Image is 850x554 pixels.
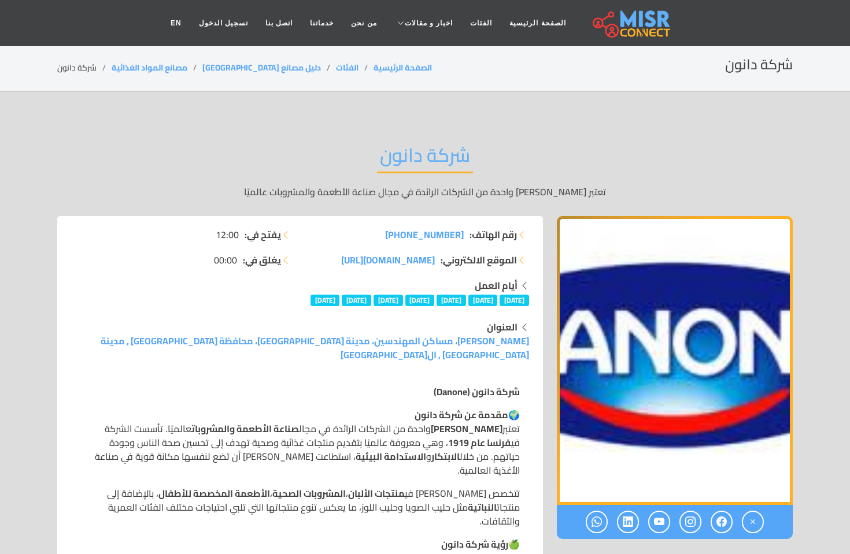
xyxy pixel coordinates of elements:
span: [DATE] [311,295,340,306]
span: 00:00 [214,253,237,267]
strong: شركة دانون (Danone) [434,383,520,400]
a: الصفحة الرئيسية [501,12,574,34]
a: دليل مصانع [GEOGRAPHIC_DATA] [202,60,321,75]
span: [DATE] [342,295,371,306]
a: الصفحة الرئيسية [374,60,432,75]
strong: أيام العمل [475,277,518,294]
span: اخبار و مقالات [405,18,453,28]
a: [PERSON_NAME]، مساكن المهندسين، مدينة [GEOGRAPHIC_DATA]، محافظة [GEOGRAPHIC_DATA]‬ , مدينة [GEOGR... [101,332,529,363]
a: خدماتنا [301,12,342,34]
a: تسجيل الدخول [190,12,257,34]
a: [PHONE_NUMBER] [385,228,464,241]
strong: الموقع الالكتروني: [441,253,517,267]
strong: رقم الهاتف: [470,228,517,241]
span: [DOMAIN_NAME][URL] [341,251,435,269]
strong: العنوان [487,318,518,336]
strong: يغلق في: [243,253,281,267]
span: 12:00 [216,228,239,241]
a: اخبار و مقالات [386,12,462,34]
img: main.misr_connect [593,9,670,38]
strong: رؤية شركة دانون [441,536,508,553]
span: [DATE] [500,295,529,306]
strong: الاستدامة البيئية [356,448,426,465]
img: شركة دانون [557,216,793,505]
a: EN [162,12,190,34]
strong: يفتح في: [245,228,281,241]
strong: المشروبات الصحية [272,485,346,502]
strong: منتجات الألبان [348,485,405,502]
strong: صناعة الأطعمة والمشروبات [191,420,299,437]
span: [DATE] [468,295,498,306]
strong: [PERSON_NAME] [431,420,502,437]
h2: شركة دانون [377,144,473,173]
strong: فرنسا عام 1919 [448,434,511,451]
strong: الابتكار [431,448,460,465]
p: 🌍 تعتبر واحدة من الشركات الرائدة في مجال عالميًا. تأسست الشركة في ، وهي معروفة عالميًا بتقديم منت... [80,408,520,477]
h2: شركة دانون [725,57,793,73]
a: [DOMAIN_NAME][URL] [341,253,435,267]
span: [DATE] [437,295,466,306]
div: 1 / 1 [557,216,793,505]
strong: الأطعمة المخصصة للأطفال [158,485,270,502]
a: مصانع المواد الغذائية [112,60,187,75]
span: [DATE] [374,295,403,306]
li: شركة دانون [57,62,112,74]
p: تعتبر [PERSON_NAME] واحدة من الشركات الرائدة في مجال صناعة الأطعمة والمشروبات عالميًا [57,185,793,199]
p: تتخصص [PERSON_NAME] في ، ، ، بالإضافة إلى منتجات مثل حليب الصويا وحليب اللوز، ما يعكس تنوع منتجات... [80,486,520,528]
strong: مقدمة عن شركة دانون [415,406,508,423]
a: اتصل بنا [257,12,301,34]
a: الفئات [336,60,359,75]
span: [PHONE_NUMBER] [385,226,464,243]
strong: النباتية [468,499,497,516]
a: من نحن [342,12,385,34]
span: [DATE] [405,295,435,306]
a: الفئات [461,12,501,34]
